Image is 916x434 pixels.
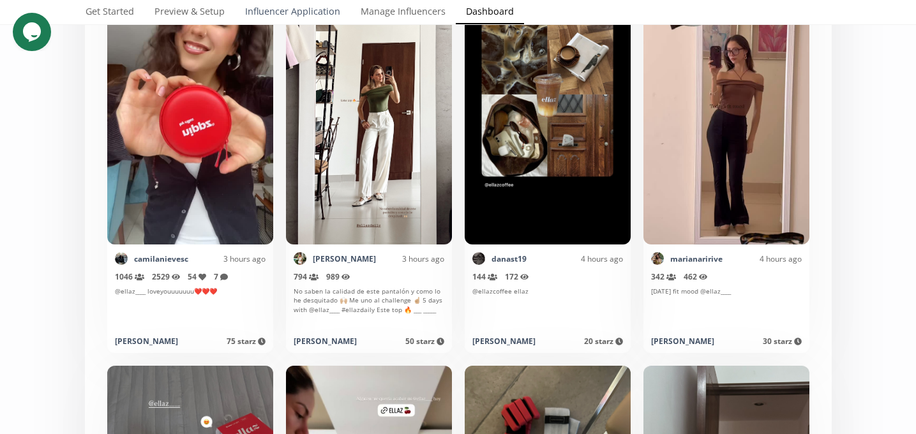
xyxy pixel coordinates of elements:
div: [DATE] fit mood @ellaz____ [651,287,802,328]
span: 75 starz [227,336,266,347]
a: marianaririve [670,253,723,264]
a: danast19 [492,253,527,264]
a: camilanievesc [134,253,188,264]
img: 353385766_697581068801269_3337181836119251375_n.jpg [472,252,485,265]
a: [PERSON_NAME] [313,253,376,264]
span: 2529 [152,271,181,282]
iframe: chat widget [13,13,54,51]
span: 20 starz [584,336,623,347]
div: 4 hours ago [527,253,623,264]
span: 50 starz [405,336,444,347]
span: 172 [505,271,529,282]
span: 794 [294,271,319,282]
div: 3 hours ago [376,253,444,264]
img: 528307383_18002064113804087_1331058327911807661_n.jpg [115,252,128,265]
span: 989 [326,271,350,282]
div: [PERSON_NAME] [472,336,536,347]
img: 523339775_18514071424017020_6045747530175951846_n.jpg [651,252,664,265]
div: No saben la calidad de este pantalón y como lo he desquitado 🙌🏼 Me uno al challenge ☝🏼 5 days wit... [294,287,444,328]
div: [PERSON_NAME] [115,336,178,347]
span: 1046 [115,271,144,282]
span: 7 [214,271,228,282]
span: 342 [651,271,676,282]
div: @ellazcoffee ellaz [472,287,623,328]
span: 30 starz [763,336,802,347]
span: 54 [188,271,206,282]
div: @ellaz____ loveyouuuuuuu❤️❤️❤️ [115,287,266,328]
img: 487728424_1200575214988985_3808637150071984632_n.jpg [294,252,306,265]
div: 3 hours ago [188,253,266,264]
span: 462 [684,271,708,282]
div: 4 hours ago [723,253,802,264]
span: 144 [472,271,497,282]
div: [PERSON_NAME] [294,336,357,347]
div: [PERSON_NAME] [651,336,714,347]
